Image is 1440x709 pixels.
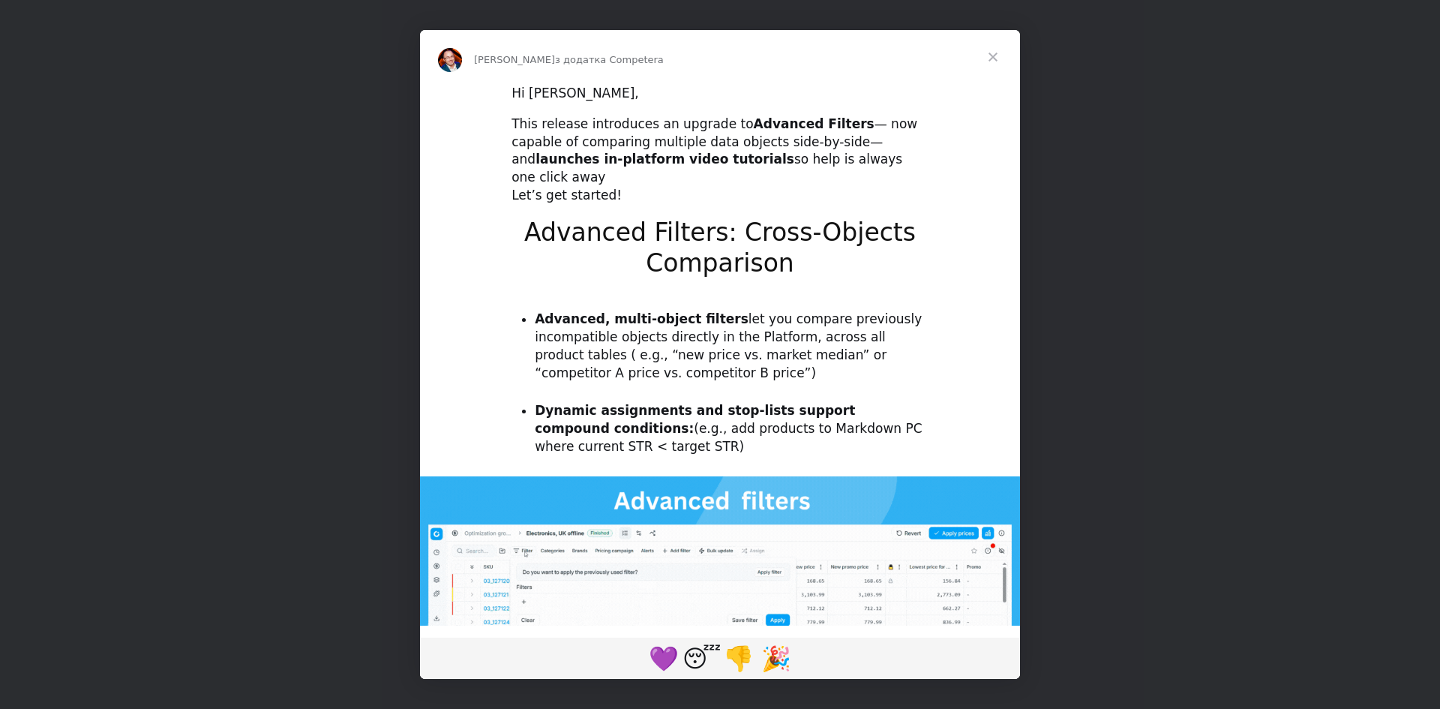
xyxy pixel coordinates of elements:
span: з додатка Competera [555,54,664,65]
span: 💜 [649,644,679,673]
span: Закрити [966,30,1020,84]
span: 🎉 [761,644,791,673]
span: 👎 [724,644,754,673]
span: [PERSON_NAME] [474,54,555,65]
span: purple heart reaction [645,640,682,676]
span: sleeping reaction [682,640,720,676]
li: (e.g., add products to Markdown PC where current STR < target STR) [535,402,928,456]
h1: Advanced Filters: Cross-Objects Comparison [511,218,928,288]
div: This release introduces an upgrade to — now capable of comparing multiple data objects side-by-si... [511,116,928,205]
b: Dynamic assignments and stop-lists support compound conditions: [535,403,855,436]
b: Advanced, multi-object filters [535,311,748,326]
b: Advanced Filters [754,116,874,131]
li: let you compare previously incompatible objects directly in the Platform, across all product tabl... [535,311,928,383]
div: Hi [PERSON_NAME], [511,85,928,103]
span: 😴 [682,644,721,673]
img: Profile image for Dmitriy [438,48,462,72]
span: 1 reaction [720,640,757,676]
span: tada reaction [757,640,795,676]
b: launches in-platform video tutorials [535,152,794,167]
